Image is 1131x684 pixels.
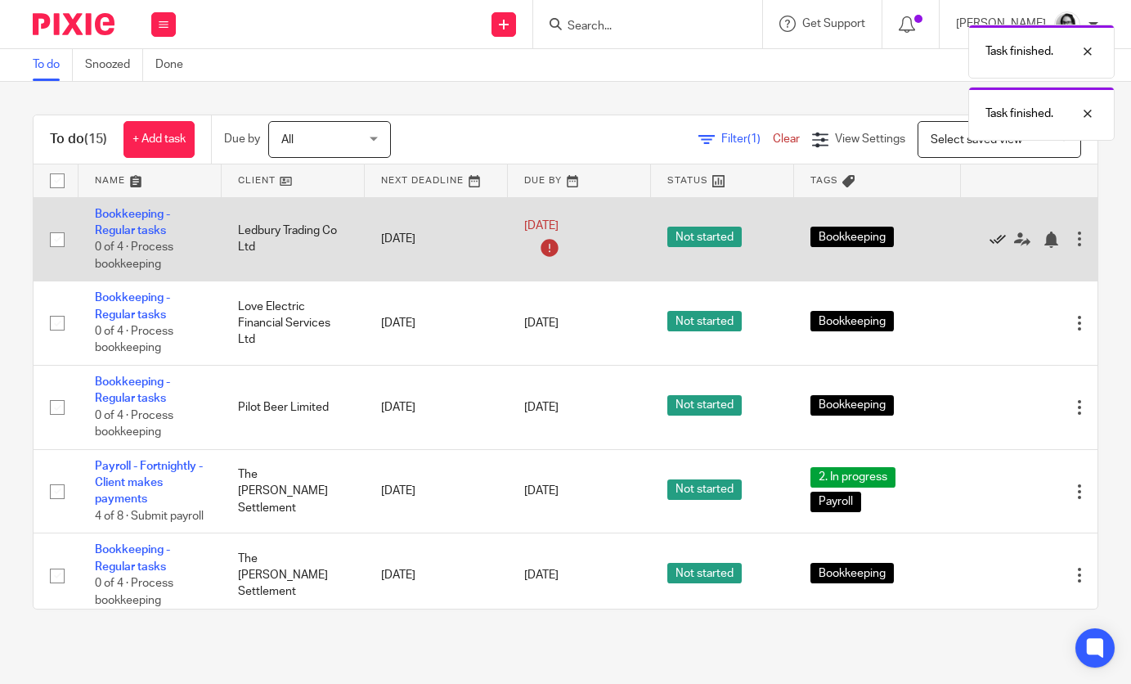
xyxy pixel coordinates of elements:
[524,220,559,232] span: [DATE]
[524,486,559,497] span: [DATE]
[667,563,742,583] span: Not started
[95,241,173,270] span: 0 of 4 · Process bookkeeping
[365,366,508,450] td: [DATE]
[95,326,173,354] span: 0 of 4 · Process bookkeeping
[222,533,365,618] td: The [PERSON_NAME] Settlement
[985,43,1053,60] p: Task finished.
[365,281,508,366] td: [DATE]
[95,578,173,606] span: 0 of 4 · Process bookkeeping
[667,395,742,416] span: Not started
[810,492,861,512] span: Payroll
[365,533,508,618] td: [DATE]
[990,231,1014,247] a: Mark as done
[222,449,365,533] td: The [PERSON_NAME] Settlement
[281,134,294,146] span: All
[95,511,204,522] span: 4 of 8 · Submit payroll
[810,311,894,331] span: Bookkeeping
[95,292,170,320] a: Bookkeeping - Regular tasks
[33,13,114,35] img: Pixie
[224,131,260,147] p: Due by
[524,402,559,413] span: [DATE]
[33,49,73,81] a: To do
[84,133,107,146] span: (15)
[524,317,559,329] span: [DATE]
[524,569,559,581] span: [DATE]
[95,410,173,439] span: 0 of 4 · Process bookkeeping
[810,563,894,583] span: Bookkeeping
[365,197,508,281] td: [DATE]
[95,461,203,506] a: Payroll - Fortnightly - Client makes payments
[222,197,365,281] td: Ledbury Trading Co Ltd
[667,479,742,500] span: Not started
[667,311,742,331] span: Not started
[810,395,894,416] span: Bookkeeping
[95,376,170,404] a: Bookkeeping - Regular tasks
[985,106,1053,122] p: Task finished.
[810,467,895,488] span: 2. In progress
[155,49,195,81] a: Done
[222,281,365,366] td: Love Electric Financial Services Ltd
[365,449,508,533] td: [DATE]
[667,227,742,247] span: Not started
[931,134,1022,146] span: Select saved view
[1054,11,1080,38] img: Profile%20photo.jpeg
[50,131,107,148] h1: To do
[810,176,838,185] span: Tags
[85,49,143,81] a: Snoozed
[222,366,365,450] td: Pilot Beer Limited
[95,209,170,236] a: Bookkeeping - Regular tasks
[123,121,195,158] a: + Add task
[810,227,894,247] span: Bookkeeping
[95,544,170,572] a: Bookkeeping - Regular tasks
